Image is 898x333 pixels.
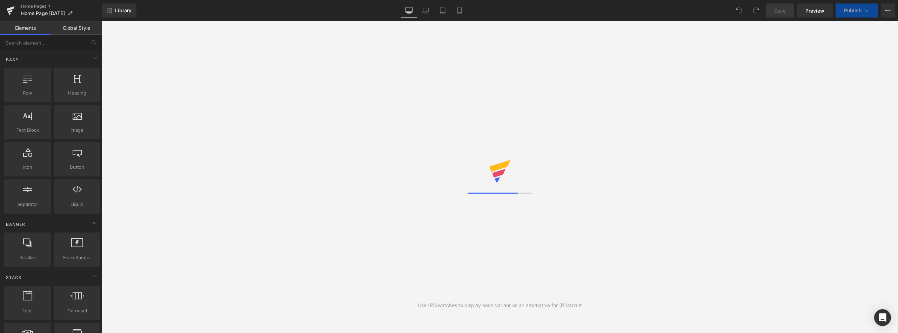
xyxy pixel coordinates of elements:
[56,89,98,97] span: Heading
[56,307,98,314] span: Carousel
[434,4,451,18] a: Tablet
[5,56,19,63] span: Base
[6,254,49,261] span: Parallax
[6,201,49,208] span: Separator
[21,4,102,9] a: Home Pages
[874,309,891,326] div: Open Intercom Messenger
[844,8,862,13] span: Publish
[732,4,746,18] button: Undo
[6,89,49,97] span: Row
[805,7,824,14] span: Preview
[56,201,98,208] span: Liquid
[797,4,833,18] a: Preview
[5,274,22,281] span: Stack
[774,7,786,14] span: Save
[6,126,49,134] span: Text Block
[21,11,65,16] span: Home Page [DATE]
[56,164,98,171] span: Button
[418,301,582,309] div: Use (P)Swatches to display each variant as an alternative for (P)Variant
[115,7,132,14] span: Library
[6,307,49,314] span: Tabs
[51,21,102,35] a: Global Style
[56,254,98,261] span: Hero Banner
[5,221,26,228] span: Banner
[749,4,763,18] button: Redo
[6,164,49,171] span: Icon
[401,4,417,18] a: Desktop
[836,4,878,18] button: Publish
[451,4,468,18] a: Mobile
[417,4,434,18] a: Laptop
[881,4,895,18] button: More
[56,126,98,134] span: Image
[102,4,136,18] a: New Library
